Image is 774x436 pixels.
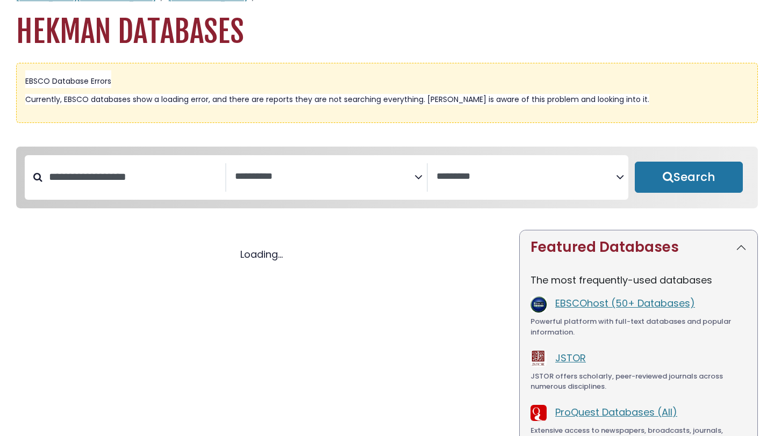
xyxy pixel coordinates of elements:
p: The most frequently-used databases [531,273,747,287]
button: Featured Databases [520,230,757,264]
textarea: Search [436,171,616,183]
div: JSTOR offers scholarly, peer-reviewed journals across numerous disciplines. [531,371,747,392]
h1: Hekman Databases [16,14,758,50]
input: Search database by title or keyword [42,168,225,186]
button: Submit for Search Results [635,162,743,193]
a: ProQuest Databases (All) [555,405,677,419]
span: EBSCO Database Errors [25,76,111,86]
a: EBSCOhost (50+ Databases) [555,296,695,310]
textarea: Search [235,171,414,183]
nav: Search filters [16,147,758,209]
a: JSTOR [555,351,586,365]
div: Powerful platform with full-text databases and popular information. [531,316,747,337]
span: Currently, EBSCO databases show a loading error, and there are reports they are not searching eve... [25,94,649,105]
div: Loading... [16,247,506,261]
